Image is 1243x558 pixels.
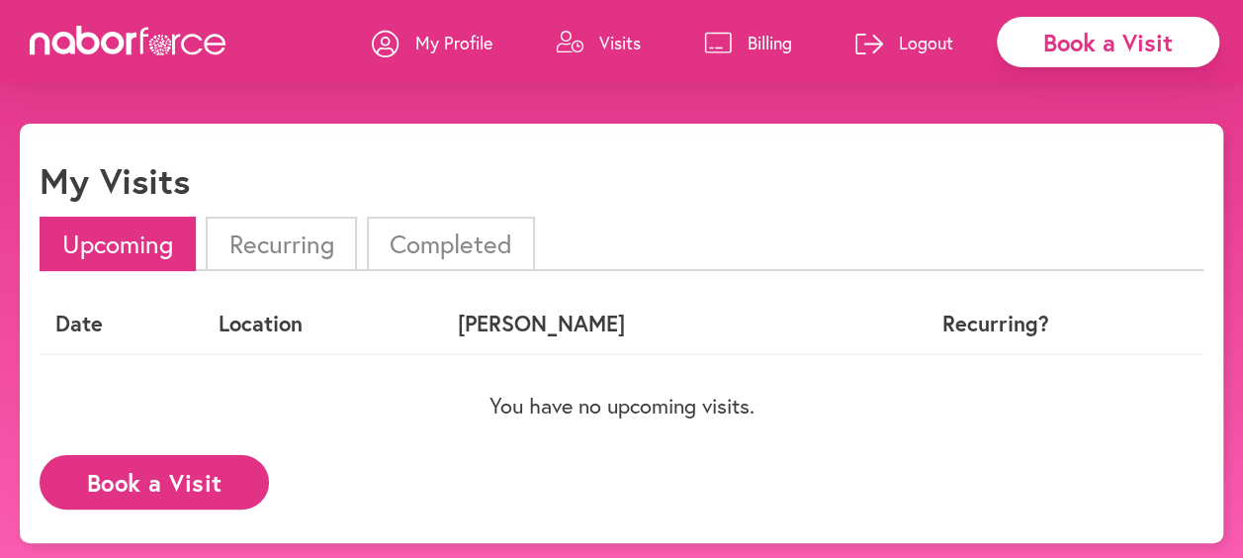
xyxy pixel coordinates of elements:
[704,13,792,72] a: Billing
[203,295,442,353] th: Location
[40,455,269,510] button: Book a Visit
[599,31,641,54] p: Visits
[40,470,269,489] a: Book a Visit
[899,31,953,54] p: Logout
[852,295,1138,353] th: Recurring?
[372,13,492,72] a: My Profile
[855,13,953,72] a: Logout
[40,217,196,271] li: Upcoming
[40,393,1203,418] p: You have no upcoming visits.
[40,159,190,202] h1: My Visits
[206,217,356,271] li: Recurring
[748,31,792,54] p: Billing
[40,295,203,353] th: Date
[556,13,641,72] a: Visits
[367,217,535,271] li: Completed
[997,17,1219,67] div: Book a Visit
[415,31,492,54] p: My Profile
[442,295,852,353] th: [PERSON_NAME]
